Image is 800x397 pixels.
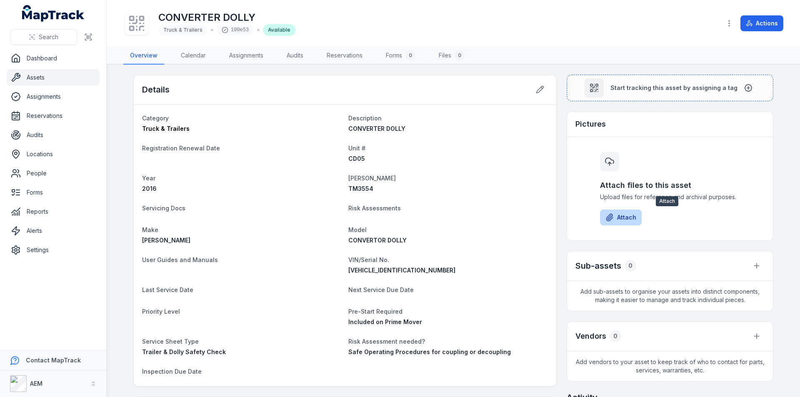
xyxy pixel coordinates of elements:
[348,237,407,244] span: CONVERTOR DOLLY
[142,115,169,122] span: Category
[163,27,202,33] span: Truck & Trailers
[142,175,155,182] span: Year
[217,24,254,36] div: 100e53
[7,107,100,124] a: Reservations
[7,165,100,182] a: People
[348,155,365,162] span: CD05
[174,47,212,65] a: Calendar
[610,330,621,342] div: 0
[22,5,85,22] a: MapTrack
[10,29,77,45] button: Search
[142,348,226,355] span: Trailer & Dolly Safety Check
[600,193,740,201] span: Upload files for reference and archival purposes.
[348,256,389,263] span: VIN/Serial No.
[432,47,471,65] a: Files0
[7,146,100,162] a: Locations
[348,185,373,192] span: TM3554
[142,125,190,132] span: Truck & Trailers
[7,203,100,220] a: Reports
[142,226,158,233] span: Make
[567,351,773,381] span: Add vendors to your asset to keep track of who to contact for parts, services, warranties, etc.
[600,180,740,191] h3: Attach files to this asset
[575,330,606,342] h3: Vendors
[7,88,100,105] a: Assignments
[142,84,170,95] h2: Details
[142,338,199,345] span: Service Sheet Type
[280,47,310,65] a: Audits
[7,184,100,201] a: Forms
[263,24,295,36] div: Available
[348,338,425,345] span: Risk Assessment needed?
[30,380,42,387] strong: AEM
[142,237,190,244] span: [PERSON_NAME]
[348,267,455,274] span: [VEHICLE_IDENTIFICATION_NUMBER]
[348,125,405,132] span: CONVERTER DOLLY
[455,50,465,60] div: 0
[7,127,100,143] a: Audits
[348,205,401,212] span: Risk Assessments
[379,47,422,65] a: Forms0
[348,308,402,315] span: Pre-Start Required
[348,226,367,233] span: Model
[656,196,678,206] span: Attach
[600,210,642,225] button: Attach
[625,260,636,272] div: 0
[740,15,783,31] button: Actions
[348,175,396,182] span: [PERSON_NAME]
[142,308,180,315] span: Priority Level
[123,47,164,65] a: Overview
[142,286,193,293] span: Last Service Date
[7,69,100,86] a: Assets
[39,33,58,41] span: Search
[348,348,511,355] span: Safe Operating Procedures for coupling or decoupling
[610,84,737,92] span: Start tracking this asset by assigning a tag
[142,205,185,212] span: Servicing Docs
[320,47,369,65] a: Reservations
[575,260,621,272] h2: Sub-assets
[222,47,270,65] a: Assignments
[567,281,773,311] span: Add sub-assets to organise your assets into distinct components, making it easier to manage and t...
[348,145,365,152] span: Unit #
[7,242,100,258] a: Settings
[142,368,202,375] span: Inspection Due Date
[142,145,220,152] span: Registration Renewal Date
[348,115,382,122] span: Description
[158,11,295,24] h1: CONVERTER DOLLY
[7,50,100,67] a: Dashboard
[26,357,81,364] strong: Contact MapTrack
[405,50,415,60] div: 0
[567,75,773,101] button: Start tracking this asset by assigning a tag
[348,286,414,293] span: Next Service Due Date
[142,256,218,263] span: User Guides and Manuals
[142,185,157,192] span: 2016
[575,118,606,130] h3: Pictures
[7,222,100,239] a: Alerts
[348,318,422,325] span: Included on Prime Mover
